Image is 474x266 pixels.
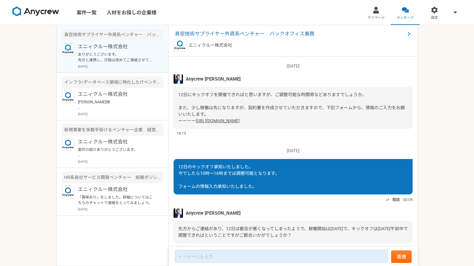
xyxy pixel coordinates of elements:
[78,91,155,98] p: エニィクルー株式会社
[62,29,163,40] div: 真空技術サプライヤー外資系ベンチャー バックオフィス業務
[78,99,155,110] p: [PERSON_NAME]様 ご連絡ありがとうございます。 引き続きよろしくお願いいたします。
[62,91,74,103] img: logo_text_blue_01.png
[62,77,163,88] div: インフラ/データベース領域に特化したITベンチャー 人事・評価制度設計
[174,147,413,154] p: [DATE]
[78,207,163,212] p: [DATE]
[178,92,405,123] span: 12日にキックオフを開催できればと思いますが、ご調整可能な時間帯などありますでしょうか。 また、少し稼働は先になりますが、契約書を作成させていただきますので、下記フォームから、情報のご入力をお願...
[78,64,163,69] p: [DATE]
[174,208,183,218] img: S__5267474.jpg
[78,186,155,193] p: エニィクルー株式会社
[186,76,241,82] span: Anycrew [PERSON_NAME]
[78,194,155,206] p: 「興味あり」をしました。詳細についてはこちらのチャットで連絡をとってみましょう。
[174,39,186,51] img: logo_text_blue_01.png
[62,124,163,136] div: 新規事業を多数手掛けるベンチャー企業 経営陣サポート（秘書・経営企画）
[189,42,232,49] p: エニィクルー株式会社
[178,164,280,189] span: 12日のキックオフ承知いたしました。 今でしたら10時～16時までは調整可能となります。 フォームの情報入力承知いたしました。
[78,112,163,116] p: [DATE]
[397,15,414,20] span: メッセージ
[176,245,186,251] span: 11:04
[174,74,183,84] img: S__5267474.jpg
[431,15,438,20] span: 設定
[186,210,241,217] span: Anycrew [PERSON_NAME]
[78,147,155,158] p: 案件の紹介ありがとうございます。 下記案件でしたら経験もありますので対応可能となります。 インフラ/データベース領域に特化したITベンチャー 人事・評価制度設計 レジュメも送付させていただきまし...
[62,43,74,55] img: logo_text_blue_01.png
[392,196,400,203] span: 既読
[62,138,74,151] img: logo_text_blue_01.png
[78,138,155,146] p: エニィクルー株式会社
[178,226,408,238] span: 先方からご連絡があり、12日は都合が悪くなってしまったようで、稼働開始は[DATE]で、キックオフは[DATE]午前中で調整できればということですがご都合いかがでしょうか？
[175,30,405,38] span: 真空技術サプライヤー外資系ベンチャー バックオフィス業務
[62,172,163,183] div: HR系自社サービス開発ベンチャー 総務ポジション
[174,63,413,69] p: [DATE]
[12,7,59,16] img: 8DqYSo04kwAAAAASUVORK5CYII=
[367,15,385,20] span: マイページ
[78,43,155,50] p: エニィクルー株式会社
[78,52,155,63] p: ありがとうございます。 先方と連携し、日程は改めてご連絡させていただきます。
[196,118,240,123] a: [URL][DOMAIN_NAME]
[403,197,413,203] span: 00:09
[391,250,412,263] button: 送信
[176,130,186,136] span: 18:19
[62,186,74,198] img: logo_text_blue_01.png
[78,159,163,164] p: [DATE]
